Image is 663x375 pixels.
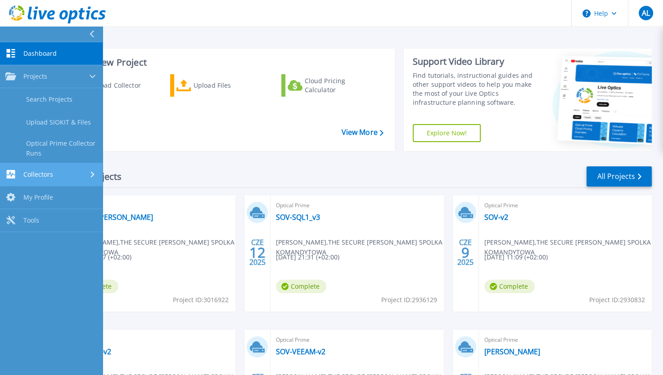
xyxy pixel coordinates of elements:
span: Complete [276,280,326,293]
div: CZE 2025 [457,236,474,269]
div: Download Collector [81,76,149,94]
span: Optical Prime [68,201,230,210]
a: SOV-v2 [484,213,508,222]
a: Cloud Pricing Calculator [281,74,374,97]
a: Download Collector [59,74,151,97]
span: AL [641,9,649,17]
span: Project ID: 3016922 [173,295,229,305]
span: Tools [23,216,39,224]
span: Optical Prime [484,335,646,345]
span: Dashboard [23,49,57,58]
span: [DATE] 21:31 (+02:00) [276,252,339,262]
h3: Start a New Project [64,58,383,67]
a: [PERSON_NAME] [484,347,540,356]
span: Complete [484,280,535,293]
span: Optical Prime [68,335,230,345]
span: Projects [23,72,47,80]
a: SOV-SQL1_v3 [276,213,320,222]
span: Optical Prime [484,201,646,210]
span: My Profile [23,193,53,201]
a: Upload Files [170,74,262,97]
div: Support Video Library [413,56,537,67]
div: Cloud Pricing Calculator [305,76,371,94]
a: HYPERV-[PERSON_NAME] [68,213,153,222]
span: Optical Prime [276,335,438,345]
span: Project ID: 2930832 [589,295,645,305]
span: [PERSON_NAME] , THE SECURE [PERSON_NAME] SPOLKA KOMANDYTOWA [68,237,235,257]
span: 12 [249,249,266,256]
span: Optical Prime [276,201,438,210]
div: CZE 2025 [249,236,266,269]
span: 9 [461,249,469,256]
a: View More [341,128,383,137]
a: All Projects [586,166,652,187]
span: Collectors [23,170,53,179]
a: Explore Now! [413,124,481,142]
a: SOV-VEEAM-v2 [276,347,325,356]
span: [DATE] 11:09 (+02:00) [484,252,548,262]
div: Upload Files [194,76,260,94]
div: Find tutorials, instructional guides and other support videos to help you make the most of your L... [413,71,537,107]
span: [PERSON_NAME] , THE SECURE [PERSON_NAME] SPOLKA KOMANDYTOWA [276,237,443,257]
span: Project ID: 2936129 [381,295,437,305]
span: [PERSON_NAME] , THE SECURE [PERSON_NAME] SPOLKA KOMANDYTOWA [484,237,652,257]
